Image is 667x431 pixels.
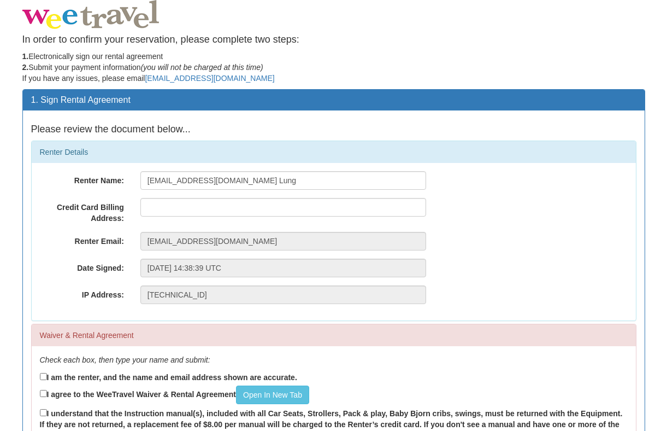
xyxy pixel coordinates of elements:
[145,74,274,83] a: [EMAIL_ADDRESS][DOMAIN_NAME]
[32,286,132,300] label: IP Address:
[141,63,263,72] em: (you will not be charged at this time)
[40,386,309,404] label: I agree to the WeeTravel Waiver & Rental Agreement
[22,34,645,45] h4: In order to confirm your reservation, please complete two steps:
[40,356,210,364] em: Check each box, then type your name and submit:
[40,373,47,380] input: I am the renter, and the name and email address shown are accurate.
[22,63,29,72] strong: 2.
[40,390,47,397] input: I agree to the WeeTravel Waiver & Rental AgreementOpen In New Tab
[236,386,309,404] a: Open In New Tab
[22,52,29,61] strong: 1.
[32,198,132,224] label: Credit Card Billing Address:
[32,259,132,273] label: Date Signed:
[40,371,297,383] label: I am the renter, and the name and email address shown are accurate.
[31,95,636,105] h3: 1. Sign Rental Agreement
[32,141,636,163] div: Renter Details
[32,324,636,346] div: Waiver & Rental Agreement
[32,171,132,186] label: Renter Name:
[31,124,636,135] h4: Please review the document below...
[22,51,645,84] p: Electronically sign our rental agreement Submit your payment information If you have any issues, ...
[40,409,47,416] input: I understand that the Instruction manual(s), included with all Car Seats, Strollers, Pack & play,...
[32,232,132,247] label: Renter Email:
